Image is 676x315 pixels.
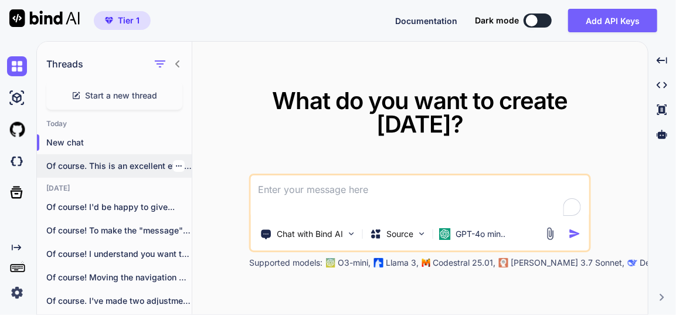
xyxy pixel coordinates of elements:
[249,257,322,269] p: Supported models:
[417,229,427,239] img: Pick Models
[118,15,140,26] span: Tier 1
[439,228,451,240] img: GPT-4o mini
[7,120,27,140] img: githubLight
[37,119,192,128] h2: Today
[86,90,158,101] span: Start a new thread
[105,17,113,24] img: premium
[433,257,495,269] p: Codestral 25.01,
[9,9,80,27] img: Bind AI
[46,57,83,71] h1: Threads
[511,257,624,269] p: [PERSON_NAME] 3.7 Sonnet,
[628,258,637,267] img: claude
[277,228,343,240] p: Chat with Bind AI
[386,228,413,240] p: Source
[386,257,419,269] p: Llama 3,
[568,9,657,32] button: Add API Keys
[475,15,519,26] span: Dark mode
[569,228,581,240] img: icon
[37,184,192,193] h2: [DATE]
[46,137,192,148] p: New chat
[46,225,192,236] p: Of course! To make the "message" field...
[422,259,430,267] img: Mistral-AI
[7,88,27,108] img: ai-studio
[46,160,192,172] p: Of course. This is an excellent evolution...
[338,257,371,269] p: O3-mini,
[46,201,192,213] p: Of course! I'd be happy to give...
[456,228,505,240] p: GPT-4o min..
[46,295,192,307] p: Of course. I've made two adjustments to...
[374,258,383,267] img: Llama2
[272,86,568,138] span: What do you want to create [DATE]?
[347,229,356,239] img: Pick Tools
[395,16,457,26] span: Documentation
[7,56,27,76] img: chat
[395,15,457,27] button: Documentation
[7,151,27,171] img: darkCloudIdeIcon
[499,258,508,267] img: claude
[94,11,151,30] button: premiumTier 1
[46,248,192,260] p: Of course! I understand you want to...
[46,272,192,283] p: Of course! Moving the navigation menu to...
[543,227,557,241] img: attachment
[7,283,27,303] img: settings
[326,258,335,267] img: GPT-4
